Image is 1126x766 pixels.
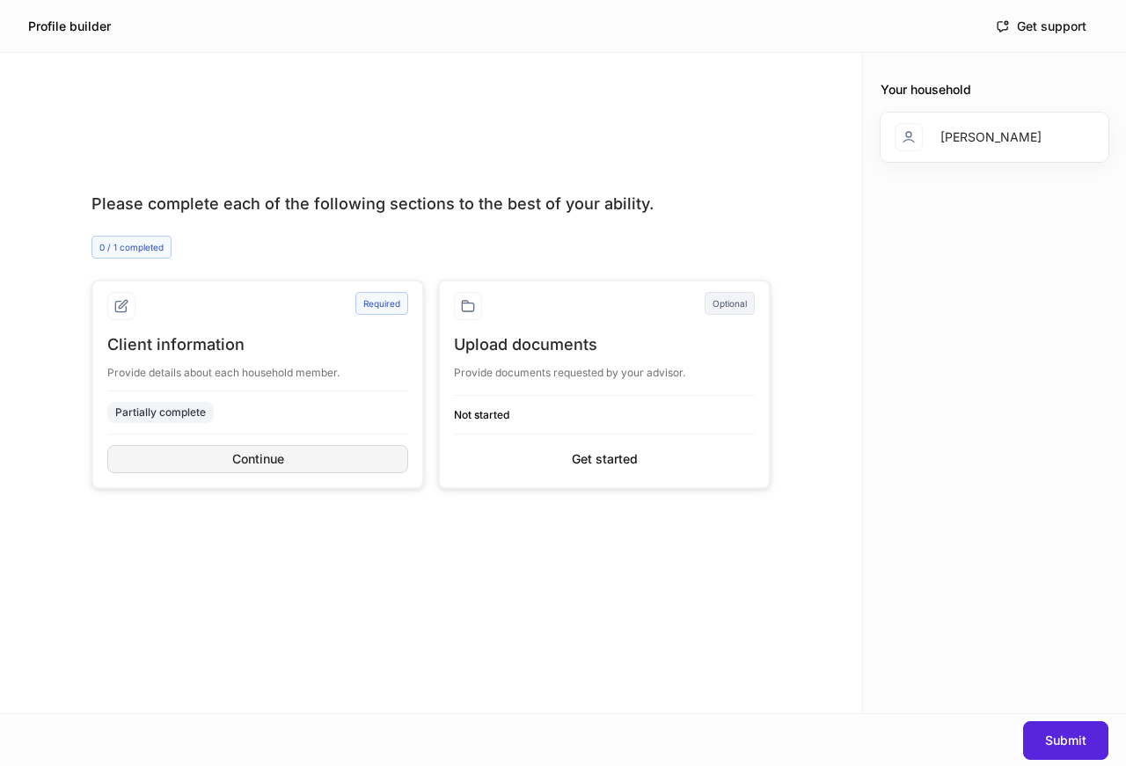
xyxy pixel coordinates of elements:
button: Get started [454,445,755,473]
div: Your household [881,81,1108,98]
div: Get started [572,453,638,465]
button: Submit [1023,721,1108,760]
div: Optional [705,292,755,315]
div: Continue [232,453,284,465]
div: [PERSON_NAME] [940,128,1042,146]
h5: Profile builder [28,18,111,35]
button: Continue [107,445,408,473]
div: Submit [1045,734,1086,747]
div: Client information [107,334,408,355]
div: Provide documents requested by your advisor. [454,355,755,380]
div: Provide details about each household member. [107,355,408,380]
button: Get support [984,12,1098,40]
div: Upload documents [454,334,755,355]
div: 0 / 1 completed [91,236,172,259]
div: Please complete each of the following sections to the best of your ability. [91,193,771,215]
div: Required [355,292,408,315]
div: Partially complete [115,404,206,420]
div: Get support [996,19,1086,33]
h6: Not started [454,406,755,423]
